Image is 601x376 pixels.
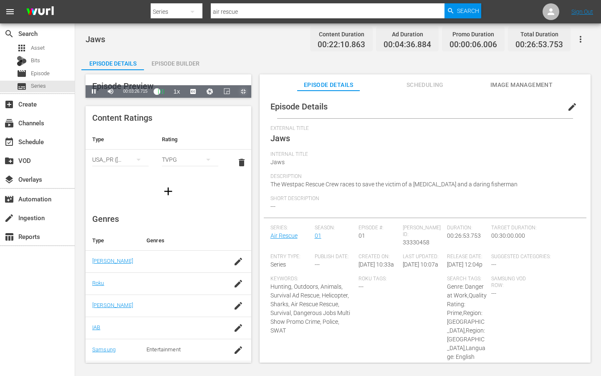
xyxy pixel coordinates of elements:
a: Sign Out [571,8,593,15]
span: Scheduling [394,80,456,90]
span: Episode Details [270,102,328,112]
span: Episode [17,69,27,79]
div: USA_PR ([GEOGRAPHIC_DATA]) [92,148,149,171]
button: Jump To Time [202,85,218,98]
span: Asset [17,43,27,53]
span: Search Tags: [447,276,487,282]
span: Samsung VOD Row: [491,276,531,289]
span: menu [5,7,15,17]
a: 01 [315,232,321,239]
span: Episode Details [297,80,360,90]
span: Duration: [447,225,487,231]
span: --- [315,261,320,268]
div: Content Duration [318,28,365,40]
span: Ingestion [4,213,14,223]
span: Genre: Danger at Work,Quality Rating: Prime,Region: [GEOGRAPHIC_DATA],Region: [GEOGRAPHIC_DATA],L... [447,283,487,360]
span: Create [4,99,14,109]
a: IAB [92,324,100,330]
span: Bits [31,56,40,65]
th: Type [86,130,155,150]
span: Content Ratings [92,113,152,123]
button: Pause [86,85,102,98]
span: Release Date: [447,254,487,260]
span: External Title [270,125,576,132]
div: Total Duration [515,28,563,40]
span: Jaws [270,133,290,143]
button: edit [562,97,582,117]
div: Promo Duration [449,28,497,40]
div: Ad Duration [384,28,431,40]
span: Episode [31,69,50,78]
span: Roku Tags: [359,276,443,282]
th: Type [86,231,140,251]
a: Roku [92,280,104,286]
span: Series [270,261,286,268]
span: Entry Type: [270,254,311,260]
button: Picture-in-Picture [218,85,235,98]
span: Jaws [86,34,105,44]
span: [DATE] 10:33a [359,261,394,268]
span: Episode #: [359,225,399,231]
span: [PERSON_NAME] ID: [403,225,443,238]
span: Internal Title [270,151,576,158]
span: VOD [4,156,14,166]
span: Suggested Categories: [491,254,576,260]
button: Mute [102,85,119,98]
span: 00:04:36.884 [384,40,431,50]
a: [PERSON_NAME] [92,302,133,308]
button: delete [232,152,252,173]
span: Target Duration: [491,225,576,231]
span: [DATE] 12:04p [447,261,482,268]
span: 00:26:53.753 [447,232,481,239]
span: Keywords: [270,276,355,282]
span: Series [31,82,46,90]
span: Last Updated: [403,254,443,260]
span: Episode Preview [92,81,154,91]
span: Search [457,3,479,18]
button: Episode Builder [144,53,207,70]
span: --- [491,290,496,297]
button: Search [444,3,481,18]
span: 00:22:10.863 [318,40,365,50]
span: Search [4,29,14,39]
span: --- [359,283,364,290]
div: Progress Bar [156,89,164,94]
span: edit [567,102,577,112]
a: Samsung [92,346,116,353]
span: Channels [4,118,14,128]
img: ans4CAIJ8jUAAAAAAAAAAAAAAAAAAAAAAAAgQb4GAAAAAAAAAAAAAAAAAAAAAAAAJMjXAAAAAAAAAAAAAAAAAAAAAAAAgAT5G... [20,2,60,22]
span: 00:00:06.006 [449,40,497,50]
table: simple table [86,130,251,175]
div: Episode Builder [144,53,207,74]
span: Overlays [4,175,14,185]
div: Bits [17,56,27,66]
span: --- [491,261,496,268]
button: Episode Details [81,53,144,70]
span: Image Management [490,80,553,90]
span: Genres [92,214,119,224]
span: Asset [31,44,45,52]
span: 00:03:26.715 [123,89,147,94]
span: Series: [270,225,311,231]
span: Season: [315,225,355,231]
span: Short Description [270,196,576,202]
button: Playback Rate [168,85,185,98]
a: Air Rescue [270,232,298,239]
span: Schedule [4,137,14,147]
span: Jaws [270,159,285,165]
span: Description [270,173,576,180]
span: Reports [4,232,14,242]
span: 00:26:53.753 [515,40,563,50]
button: Captions [185,85,202,98]
a: [PERSON_NAME] [92,258,133,264]
span: Automation [4,194,14,204]
th: Rating [155,130,225,150]
span: Created On: [359,254,399,260]
span: 33330458 [403,239,429,246]
span: The Westpac Rescue Crew races to save the victim of a [MEDICAL_DATA] and a daring fisherman [270,181,518,188]
th: Genres [140,231,225,251]
button: Exit Fullscreen [235,85,252,98]
span: 01 [359,232,365,239]
span: Series [17,81,27,91]
div: Episode Details [81,53,144,74]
